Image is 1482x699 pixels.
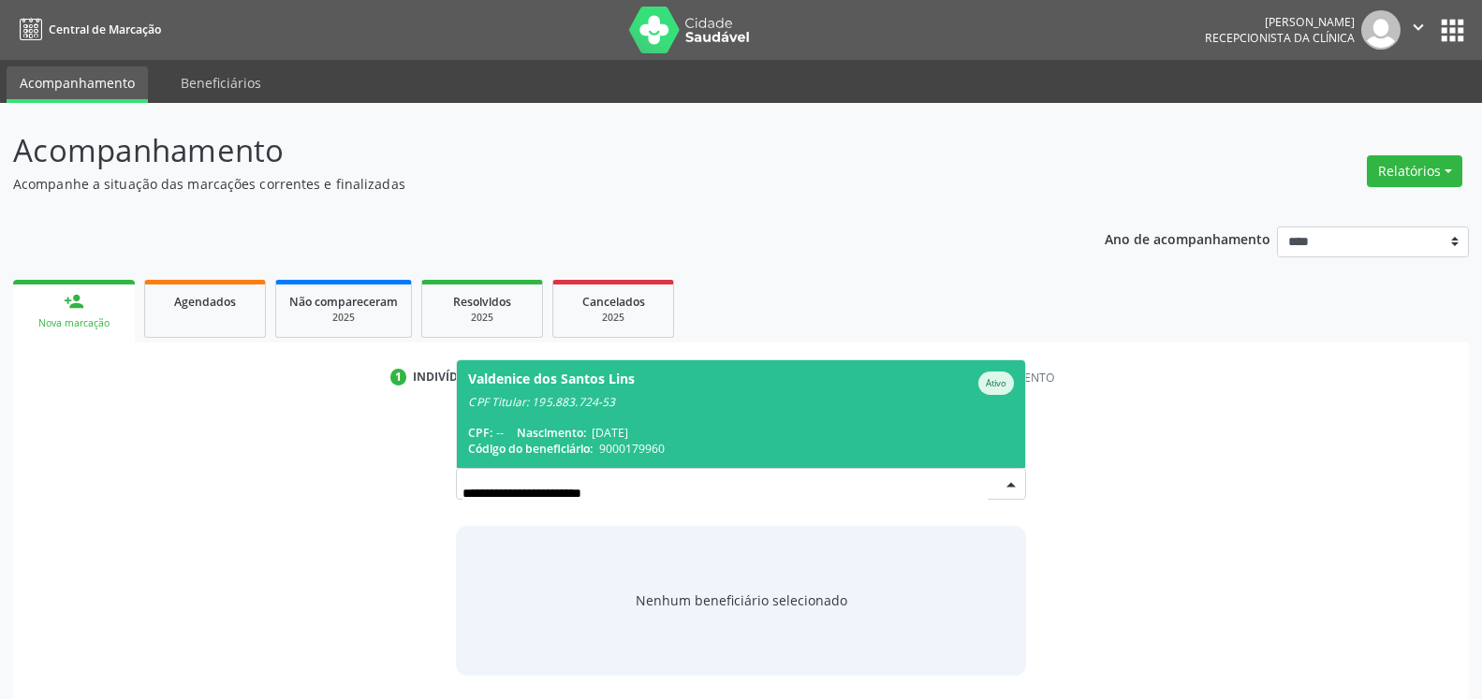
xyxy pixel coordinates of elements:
[592,425,628,441] span: [DATE]
[289,294,398,310] span: Não compareceram
[468,425,492,441] span: CPF:
[636,590,847,610] span: Nenhum beneficiário selecionado
[13,127,1033,174] p: Acompanhamento
[1205,30,1355,46] span: Recepcionista da clínica
[13,14,161,45] a: Central de Marcação
[390,369,407,386] div: 1
[7,66,148,103] a: Acompanhamento
[168,66,274,99] a: Beneficiários
[289,311,398,325] div: 2025
[174,294,236,310] span: Agendados
[413,369,476,386] div: Indivíduo
[986,377,1006,389] small: Ativo
[566,311,660,325] div: 2025
[1205,14,1355,30] div: [PERSON_NAME]
[468,441,593,457] span: Código do beneficiário:
[582,294,645,310] span: Cancelados
[517,425,586,441] span: Nascimento:
[1105,226,1270,250] p: Ano de acompanhamento
[49,22,161,37] span: Central de Marcação
[468,371,635,395] div: Valdenice dos Santos Lins
[26,316,122,330] div: Nova marcação
[1361,10,1401,50] img: img
[453,294,511,310] span: Resolvidos
[1401,10,1436,50] button: 
[1436,14,1469,47] button: apps
[468,425,1013,441] div: --
[1367,155,1462,187] button: Relatórios
[599,441,665,457] span: 9000179960
[13,174,1033,194] p: Acompanhe a situação das marcações correntes e finalizadas
[1408,17,1429,37] i: 
[468,395,1013,410] div: CPF Titular: 195.883.724-53
[64,291,84,312] div: person_add
[435,311,529,325] div: 2025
